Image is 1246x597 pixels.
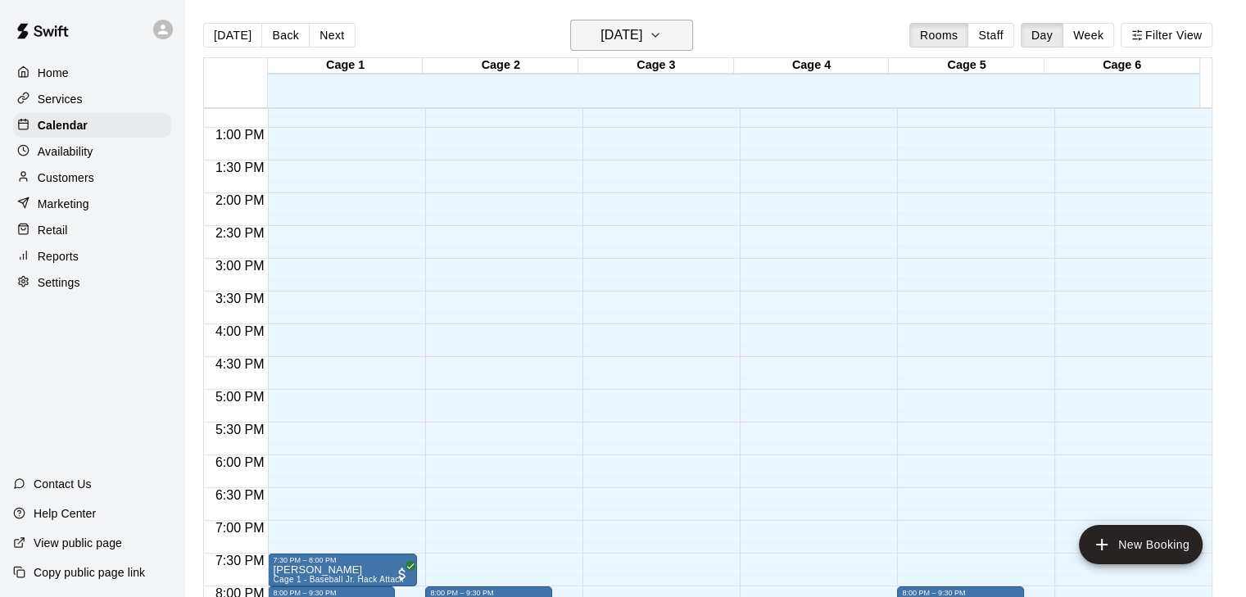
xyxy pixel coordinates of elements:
[13,218,171,242] a: Retail
[273,556,412,564] div: 7:30 PM – 8:00 PM
[261,23,310,47] button: Back
[203,23,262,47] button: [DATE]
[38,65,69,81] p: Home
[38,117,88,133] p: Calendar
[211,259,269,273] span: 3:00 PM
[38,143,93,160] p: Availability
[570,20,693,51] button: [DATE]
[211,521,269,535] span: 7:00 PM
[38,91,83,107] p: Services
[211,128,269,142] span: 1:00 PM
[734,58,890,74] div: Cage 4
[1079,525,1203,564] button: add
[211,554,269,568] span: 7:30 PM
[268,554,417,586] div: 7:30 PM – 8:00 PM: Isaak Martinez
[1044,58,1200,74] div: Cage 6
[211,357,269,371] span: 4:30 PM
[423,58,578,74] div: Cage 2
[600,24,642,47] h6: [DATE]
[1062,23,1114,47] button: Week
[967,23,1014,47] button: Staff
[211,488,269,502] span: 6:30 PM
[211,292,269,305] span: 3:30 PM
[13,244,171,269] a: Reports
[13,165,171,190] a: Customers
[268,58,424,74] div: Cage 1
[889,58,1044,74] div: Cage 5
[34,535,122,551] p: View public page
[38,248,79,265] p: Reports
[211,390,269,404] span: 5:00 PM
[34,564,145,581] p: Copy public page link
[38,170,94,186] p: Customers
[430,589,547,597] div: 8:00 PM – 9:30 PM
[38,196,89,212] p: Marketing
[1121,23,1212,47] button: Filter View
[902,589,1019,597] div: 8:00 PM – 9:30 PM
[211,455,269,469] span: 6:00 PM
[578,58,734,74] div: Cage 3
[909,23,968,47] button: Rooms
[38,222,68,238] p: Retail
[34,476,92,492] p: Contact Us
[13,113,171,138] a: Calendar
[211,193,269,207] span: 2:00 PM
[13,270,171,295] a: Settings
[13,139,171,164] a: Availability
[273,575,403,584] span: Cage 1 - Baseball Jr. Hack Attack
[211,423,269,436] span: 5:30 PM
[211,226,269,240] span: 2:30 PM
[394,566,410,582] span: All customers have paid
[211,324,269,338] span: 4:00 PM
[273,589,390,597] div: 8:00 PM – 9:30 PM
[1021,23,1063,47] button: Day
[13,192,171,216] a: Marketing
[34,505,96,522] p: Help Center
[13,87,171,111] a: Services
[38,274,80,291] p: Settings
[13,61,171,85] a: Home
[309,23,355,47] button: Next
[211,161,269,174] span: 1:30 PM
